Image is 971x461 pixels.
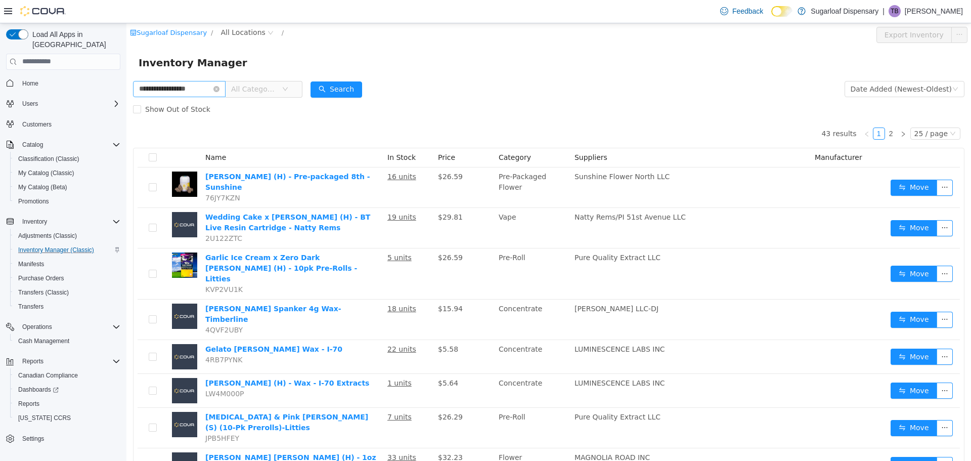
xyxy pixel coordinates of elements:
[79,390,242,408] a: [MEDICAL_DATA] & Pink [PERSON_NAME] (S) (10-Pk Prerolls)-Litties
[79,332,116,341] span: 4RB7PYNK
[14,167,120,179] span: My Catalog (Classic)
[18,260,44,268] span: Manifests
[368,385,444,425] td: Pre-Roll
[18,246,94,254] span: Inventory Manager (Classic)
[825,4,841,20] button: icon: ellipsis
[18,77,42,90] a: Home
[312,230,336,238] span: $26.59
[10,257,124,271] button: Manifests
[747,105,758,116] a: 1
[46,148,71,174] img: Runtz (H) - Pre-packaged 8th - Sunshine hero shot
[14,412,75,424] a: [US_STATE] CCRS
[312,356,332,364] span: $5.64
[22,120,52,129] span: Customers
[14,286,73,299] a: Transfers (Classic)
[746,104,759,116] li: 1
[79,262,116,270] span: KVP2VU1K
[22,323,52,331] span: Operations
[810,434,826,450] button: icon: ellipsis
[22,218,47,226] span: Inventory
[771,104,783,116] li: Next Page
[368,276,444,317] td: Concentrate
[95,4,139,15] span: All Locations
[10,411,124,425] button: [US_STATE] CCRS
[2,215,124,229] button: Inventory
[312,149,336,157] span: $26.59
[18,98,120,110] span: Users
[448,322,539,330] span: LUMINESCENCE LABS INC
[79,149,244,168] a: [PERSON_NAME] (H) - Pre-packaged 8th - Sunshine
[18,98,42,110] button: Users
[810,325,826,342] button: icon: ellipsis
[261,281,290,289] u: 18 units
[448,356,539,364] span: LUMINESCENCE LABS INC
[2,431,124,446] button: Settings
[18,433,48,445] a: Settings
[18,432,120,445] span: Settings
[759,105,770,116] a: 2
[2,97,124,111] button: Users
[261,390,285,398] u: 7 units
[79,411,113,419] span: JPB5HFEY
[18,232,77,240] span: Adjustments (Classic)
[882,5,885,17] p: |
[22,79,38,88] span: Home
[764,325,811,342] button: icon: swapMove
[18,321,56,333] button: Operations
[46,280,71,306] img: Runtz Spanker 4g Wax- Timberline placeholder
[448,430,523,438] span: MAGNOLIA ROAD INC
[84,6,86,13] span: /
[14,258,120,270] span: Manifests
[79,322,216,330] a: Gelato [PERSON_NAME] Wax - I-70
[764,156,811,173] button: icon: swapMove
[18,371,78,380] span: Canadian Compliance
[261,322,290,330] u: 22 units
[14,244,120,256] span: Inventory Manager (Classic)
[10,243,124,257] button: Inventory Manager (Classic)
[312,322,332,330] span: $5.58
[79,130,100,138] span: Name
[448,230,534,238] span: Pure Quality Extract LLC
[891,5,898,17] span: TB
[2,117,124,132] button: Customers
[79,211,116,219] span: 2U122ZTC
[79,303,116,311] span: 4QVF2UBY
[10,166,124,180] button: My Catalog (Classic)
[4,6,80,13] a: icon: shopSugarloaf Dispensary
[10,180,124,194] button: My Catalog (Beta)
[764,397,811,413] button: icon: swapMove
[18,355,120,367] span: Reports
[4,6,10,13] i: icon: shop
[28,29,120,50] span: Load All Apps in [GEOGRAPHIC_DATA]
[312,390,336,398] span: $26.29
[14,244,98,256] a: Inventory Manager (Classic)
[14,167,78,179] a: My Catalog (Classic)
[810,156,826,173] button: icon: ellipsis
[14,258,48,270] a: Manifests
[18,337,69,345] span: Cash Management
[312,430,336,438] span: $32.23
[724,58,825,73] div: Date Added (Newest-Oldest)
[688,130,736,138] span: Manufacturer
[10,229,124,243] button: Adjustments (Classic)
[10,334,124,348] button: Cash Management
[79,281,215,300] a: [PERSON_NAME] Spanker 4g Wax- Timberline
[2,138,124,152] button: Catalog
[12,31,127,48] span: Inventory Manager
[312,281,336,289] span: $15.94
[810,359,826,375] button: icon: ellipsis
[18,414,71,422] span: [US_STATE] CCRS
[368,425,444,459] td: Flower
[737,108,743,114] i: icon: left
[448,130,481,138] span: Suppliers
[14,335,73,347] a: Cash Management
[14,384,120,396] span: Dashboards
[10,271,124,285] button: Purchase Orders
[261,356,285,364] u: 1 units
[18,139,47,151] button: Catalog
[18,288,69,297] span: Transfers (Classic)
[764,359,811,375] button: icon: swapMove
[750,4,825,20] button: Export Inventory
[18,155,79,163] span: Classification (Classic)
[15,82,88,90] span: Show Out of Stock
